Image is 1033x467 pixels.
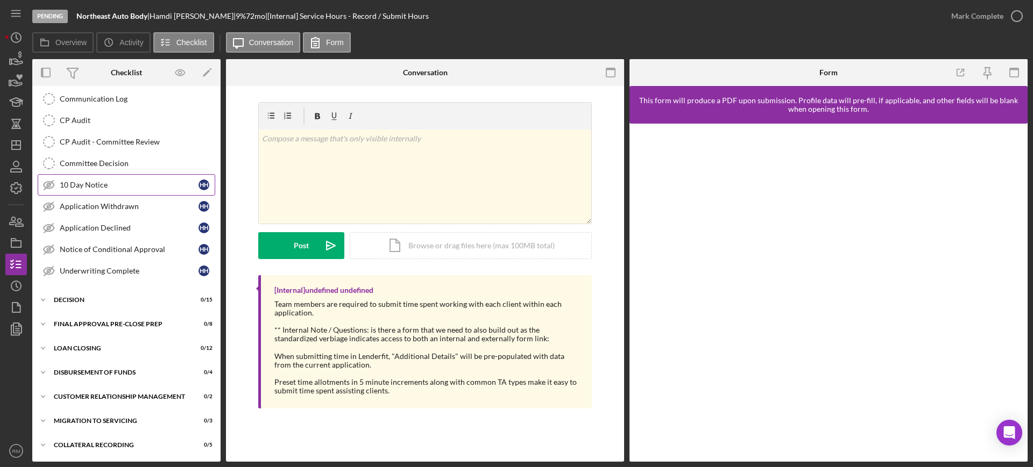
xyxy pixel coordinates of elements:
div: Notice of Conditional Approval [60,245,199,254]
div: H H [199,179,209,190]
div: Communication Log [60,95,215,103]
div: 0 / 3 [193,418,213,424]
div: Application Withdrawn [60,202,199,211]
div: This form will produce a PDF upon submission. Profile data will pre-fill, if applicable, and othe... [635,96,1022,113]
text: RM [12,448,20,454]
div: Preset time allotments in 5 minute increments along with common TA types make it easy to submit t... [274,378,581,395]
button: Checklist [153,32,214,53]
div: 0 / 12 [193,345,213,351]
div: Underwriting Complete [60,267,199,275]
div: H H [199,222,209,233]
div: Migration to Servicing [54,418,186,424]
div: ** Internal Note / Questions: is there a form that we need to also build out as the standardized ... [274,326,581,343]
div: Loan Closing [54,345,186,351]
a: Notice of Conditional ApprovalHH [38,239,215,260]
div: Final Approval Pre-Close Prep [54,321,186,327]
div: Application Declined [60,224,199,232]
div: Customer Relationship Management [54,393,186,400]
div: 72 mo [246,12,265,20]
a: Application DeclinedHH [38,217,215,239]
button: RM [5,440,27,462]
a: Communication Log [38,88,215,110]
div: Post [294,232,309,259]
label: Conversation [249,38,294,47]
b: Northeast Auto Body [76,11,147,20]
div: H H [199,201,209,212]
div: Open Intercom Messenger [996,420,1022,446]
div: 0 / 15 [193,297,213,303]
label: Activity [119,38,143,47]
a: CP Audit [38,110,215,131]
div: 0 / 4 [193,369,213,376]
iframe: Lenderfit form [640,134,1018,451]
div: | [76,12,150,20]
div: Pending [32,10,68,23]
a: Committee Decision [38,153,215,174]
div: Form [819,68,838,77]
label: Checklist [176,38,207,47]
div: Disbursement of Funds [54,369,186,376]
div: CP Audit - Committee Review [60,138,215,146]
label: Form [326,38,344,47]
div: CP Audit [60,116,215,125]
div: | [Internal] Service Hours - Record / Submit Hours [265,12,429,20]
div: H H [199,265,209,276]
button: Activity [96,32,150,53]
div: [Internal] undefined undefined [274,286,373,294]
button: Mark Complete [940,5,1028,27]
div: 9 % [236,12,246,20]
a: Application WithdrawnHH [38,196,215,217]
div: Committee Decision [60,159,215,168]
a: CP Audit - Committee Review [38,131,215,153]
a: Underwriting CompleteHH [38,260,215,282]
div: Mark Complete [951,5,1003,27]
div: Collateral Recording [54,442,186,448]
div: Team members are required to submit time spent working with each client within each application. [274,300,581,317]
div: When submitting time in Lenderfit, "Additional Details" will be pre-populated with data from the ... [274,352,581,369]
div: 0 / 8 [193,321,213,327]
div: Conversation [403,68,448,77]
div: Decision [54,297,186,303]
div: Checklist [111,68,142,77]
button: Conversation [226,32,301,53]
div: 10 Day Notice [60,181,199,189]
button: Form [303,32,351,53]
button: Overview [32,32,94,53]
div: H H [199,244,209,255]
label: Overview [55,38,87,47]
div: 0 / 5 [193,442,213,448]
button: Post [258,232,344,259]
div: 0 / 2 [193,393,213,400]
div: Hamdi [PERSON_NAME] | [150,12,236,20]
a: 10 Day NoticeHH [38,174,215,196]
